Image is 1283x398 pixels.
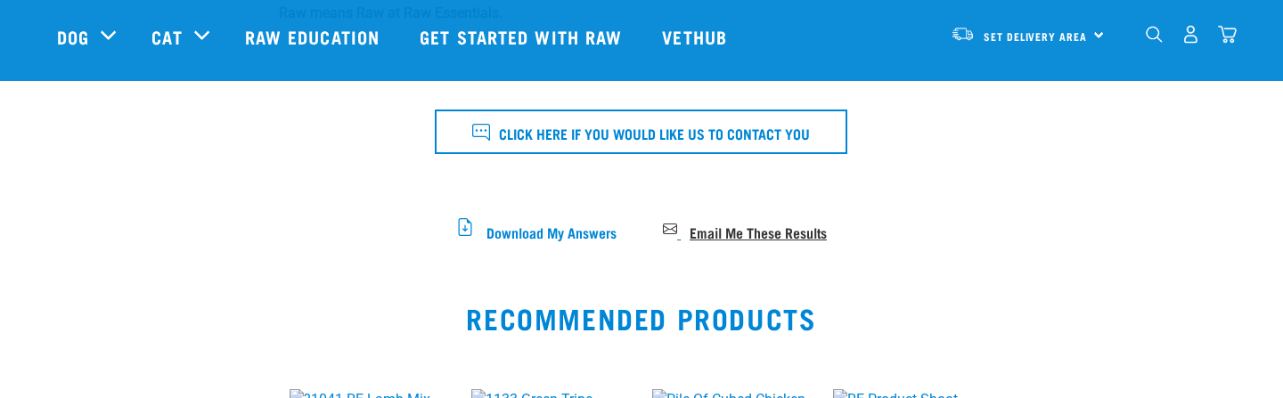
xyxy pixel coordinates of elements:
a: Raw Education [227,1,402,72]
button: Click here if you would like us to contact you [435,110,847,154]
img: home-icon@2x.png [1218,25,1237,44]
span: Download My Answers [486,226,617,236]
img: home-icon-1@2x.png [1146,26,1163,43]
span: Email Me These Results [690,226,827,236]
span: Click here if you would like us to contact you [499,121,810,144]
a: Dog [57,23,89,50]
a: Vethub [644,1,749,72]
img: user.png [1181,25,1200,44]
span: Recommended products [448,310,834,325]
a: Download My Answers [456,228,620,236]
img: van-moving.png [951,26,975,42]
a: Get started with Raw [402,1,644,72]
span: Set Delivery Area [984,33,1087,39]
a: Cat [151,23,182,50]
